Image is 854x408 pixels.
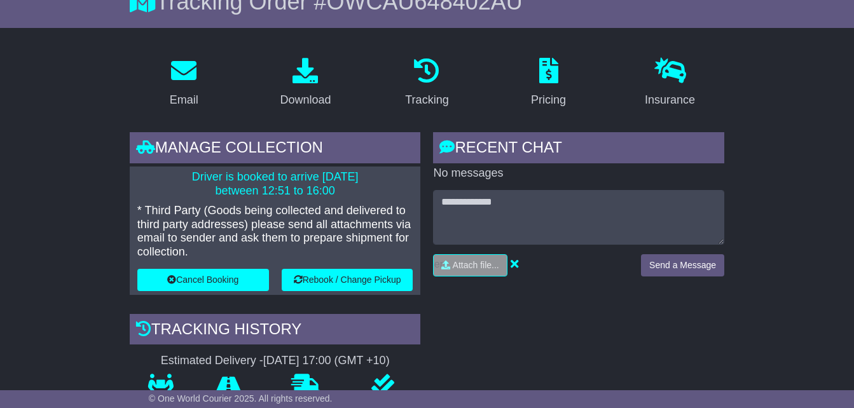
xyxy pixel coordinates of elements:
div: Manage collection [130,132,421,167]
a: Download [272,53,339,113]
a: Email [162,53,207,113]
div: Download [280,92,331,109]
div: Insurance [645,92,695,109]
a: Pricing [523,53,574,113]
div: Estimated Delivery - [130,354,421,368]
p: Driver is booked to arrive [DATE] between 12:51 to 16:00 [137,170,413,198]
p: No messages [433,167,724,180]
button: Rebook / Change Pickup [282,269,413,291]
a: Insurance [637,53,703,113]
a: Tracking [397,53,457,113]
div: Tracking [405,92,448,109]
button: Send a Message [641,254,724,276]
button: Cancel Booking [137,269,269,291]
div: Tracking history [130,314,421,348]
div: Pricing [531,92,566,109]
div: Email [170,92,198,109]
div: RECENT CHAT [433,132,724,167]
p: * Third Party (Goods being collected and delivered to third party addresses) please send all atta... [137,204,413,259]
span: © One World Courier 2025. All rights reserved. [149,393,333,404]
div: [DATE] 17:00 (GMT +10) [263,354,390,368]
